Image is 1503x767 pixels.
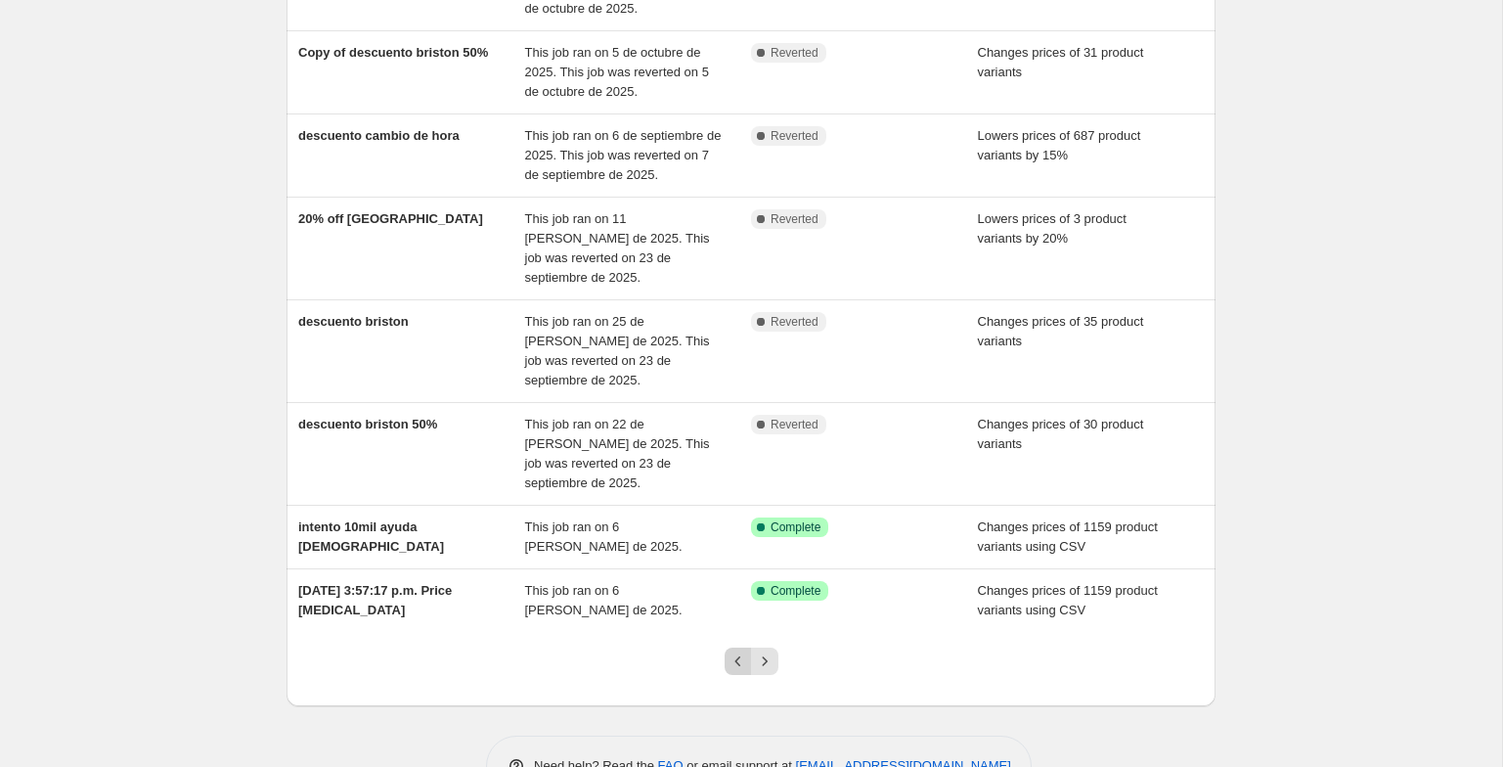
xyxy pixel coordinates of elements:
span: Reverted [771,417,818,432]
span: Lowers prices of 687 product variants by 15% [978,128,1141,162]
span: Changes prices of 1159 product variants using CSV [978,519,1158,554]
span: descuento briston 50% [298,417,437,431]
span: Copy of descuento briston 50% [298,45,488,60]
span: This job ran on 11 [PERSON_NAME] de 2025. This job was reverted on 23 de septiembre de 2025. [525,211,710,285]
span: Complete [771,583,820,599]
span: Changes prices of 1159 product variants using CSV [978,583,1158,617]
span: 20% off [GEOGRAPHIC_DATA] [298,211,483,226]
span: [DATE] 3:57:17 p.m. Price [MEDICAL_DATA] [298,583,452,617]
span: descuento briston [298,314,409,329]
span: Changes prices of 35 product variants [978,314,1144,348]
span: This job ran on 6 [PERSON_NAME] de 2025. [525,583,683,617]
span: Lowers prices of 3 product variants by 20% [978,211,1127,246]
span: This job ran on 6 de septiembre de 2025. This job was reverted on 7 de septiembre de 2025. [525,128,722,182]
span: intento 10mil ayuda [DEMOGRAPHIC_DATA] [298,519,444,554]
button: Next [751,648,778,675]
span: Reverted [771,211,818,227]
span: This job ran on 25 de [PERSON_NAME] de 2025. This job was reverted on 23 de septiembre de 2025. [525,314,710,387]
nav: Pagination [725,648,778,675]
span: Complete [771,519,820,535]
button: Previous [725,648,752,675]
span: Reverted [771,45,818,61]
span: This job ran on 22 de [PERSON_NAME] de 2025. This job was reverted on 23 de septiembre de 2025. [525,417,710,490]
span: descuento cambio de hora [298,128,460,143]
span: This job ran on 5 de octubre de 2025. This job was reverted on 5 de octubre de 2025. [525,45,709,99]
span: Changes prices of 30 product variants [978,417,1144,451]
span: Reverted [771,128,818,144]
span: This job ran on 6 [PERSON_NAME] de 2025. [525,519,683,554]
span: Changes prices of 31 product variants [978,45,1144,79]
span: Reverted [771,314,818,330]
